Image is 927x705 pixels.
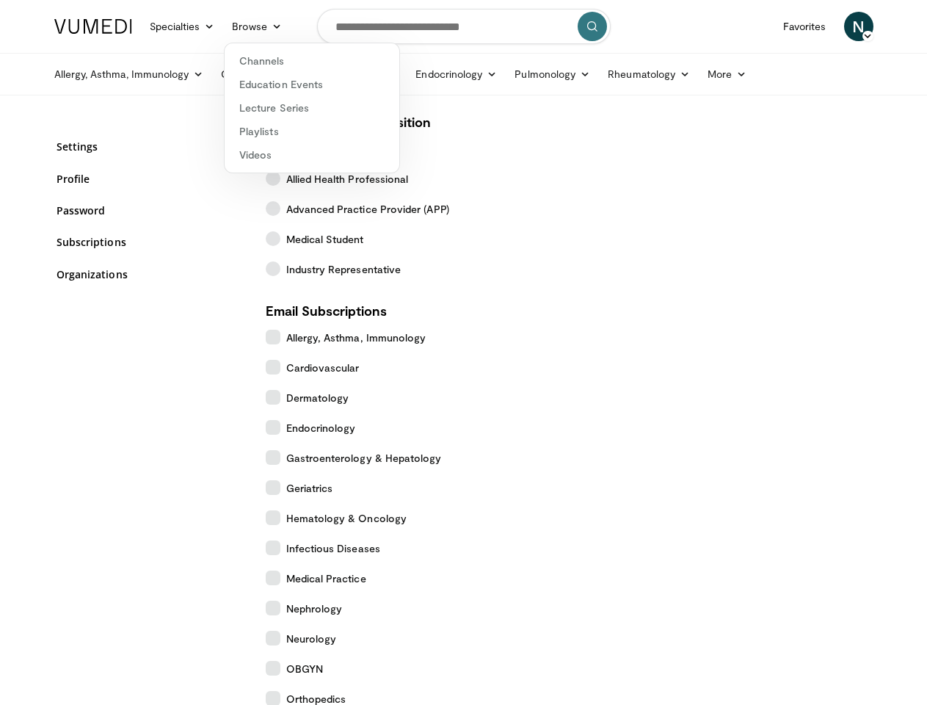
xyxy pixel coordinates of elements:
[699,59,755,89] a: More
[54,19,132,34] img: VuMedi Logo
[286,360,360,375] span: Cardiovascular
[223,12,291,41] a: Browse
[225,120,399,143] a: Playlists
[286,171,409,187] span: Allied Health Professional
[225,143,399,167] a: Videos
[57,267,244,282] a: Organizations
[57,203,244,218] a: Password
[286,420,356,435] span: Endocrinology
[774,12,835,41] a: Favorites
[225,49,399,73] a: Channels
[407,59,506,89] a: Endocrinology
[286,450,442,466] span: Gastroenterology & Hepatology
[224,43,400,173] div: Browse
[46,59,213,89] a: Allergy, Asthma, Immunology
[506,59,599,89] a: Pulmonology
[225,73,399,96] a: Education Events
[225,96,399,120] a: Lecture Series
[286,261,401,277] span: Industry Representative
[212,59,314,89] a: Cardiovascular
[286,601,343,616] span: Nephrology
[286,390,349,405] span: Dermatology
[286,201,449,217] span: Advanced Practice Provider (APP)
[141,12,224,41] a: Specialties
[57,139,244,154] a: Settings
[57,234,244,250] a: Subscriptions
[317,9,611,44] input: Search topics, interventions
[286,231,364,247] span: Medical Student
[266,303,387,319] strong: Email Subscriptions
[286,540,380,556] span: Infectious Diseases
[844,12,873,41] a: N
[286,510,407,526] span: Hematology & Oncology
[286,480,333,496] span: Geriatrics
[286,571,366,586] span: Medical Practice
[599,59,699,89] a: Rheumatology
[286,661,323,676] span: OBGYN
[57,171,244,187] a: Profile
[286,330,426,345] span: Allergy, Asthma, Immunology
[286,631,337,646] span: Neurology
